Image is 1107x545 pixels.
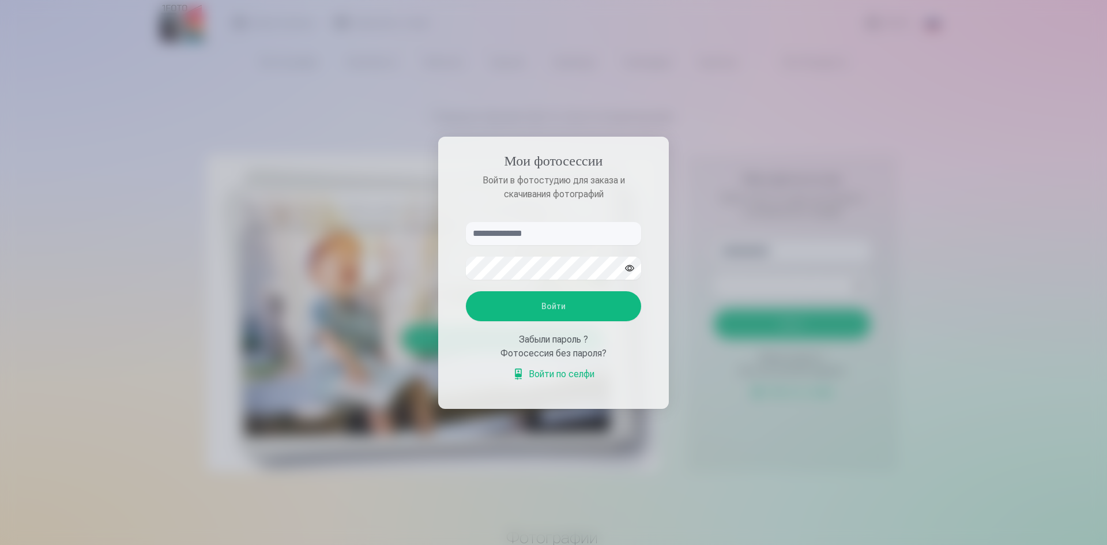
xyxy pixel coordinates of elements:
[466,291,641,321] button: Войти
[504,155,603,169] font: Мои фотосессии
[513,367,594,381] a: Войти по селфи
[541,302,566,311] font: Войти
[500,348,607,359] font: Фотосессия без пароля?
[519,334,588,345] font: Забыли пароль ?
[529,369,594,379] font: Войти по селфи
[483,175,625,200] font: Войти в фотостудию для заказа и скачивания фотографий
